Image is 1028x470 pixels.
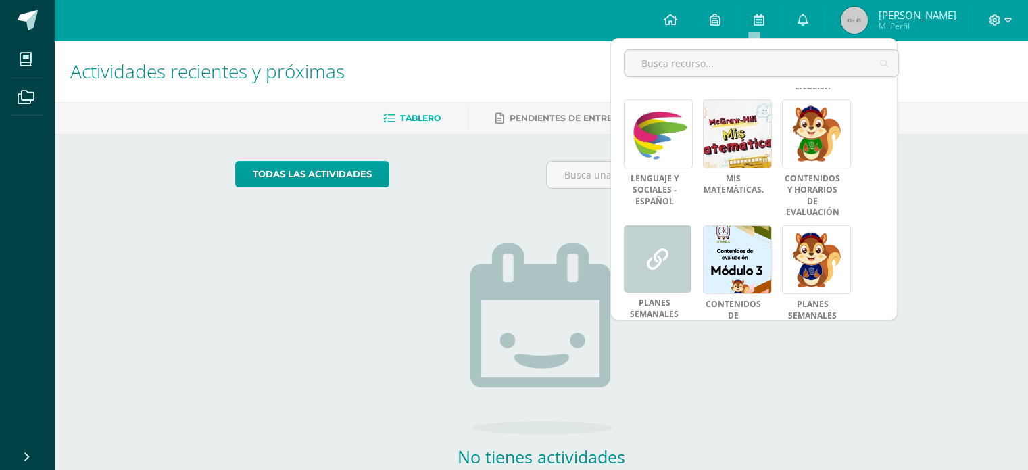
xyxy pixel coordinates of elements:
[383,108,441,129] a: Tablero
[782,299,843,322] a: PLANES SEMANALES
[510,113,625,123] span: Pendientes de entrega
[400,113,441,123] span: Tablero
[624,173,685,207] a: LENGUAJE Y SOCIALES - ESPAÑOL
[782,173,843,218] a: CONTENIDOS Y HORARIOS DE EVALUACIÓN
[547,162,846,188] input: Busca una actividad próxima aquí...
[625,50,898,76] input: Busca recurso...
[70,58,345,84] span: Actividades recientes y próximas
[703,299,764,333] a: Contenidos de evaluación.
[878,20,956,32] span: Mi Perfil
[470,243,612,434] img: no_activities.png
[703,173,764,196] a: Mis matemáticas.
[406,445,677,468] h2: No tienes actividades
[495,108,625,129] a: Pendientes de entrega
[624,298,685,321] a: PLANES SEMANALES
[841,7,868,34] img: 45x45
[235,161,389,187] a: todas las Actividades
[878,8,956,22] span: [PERSON_NAME]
